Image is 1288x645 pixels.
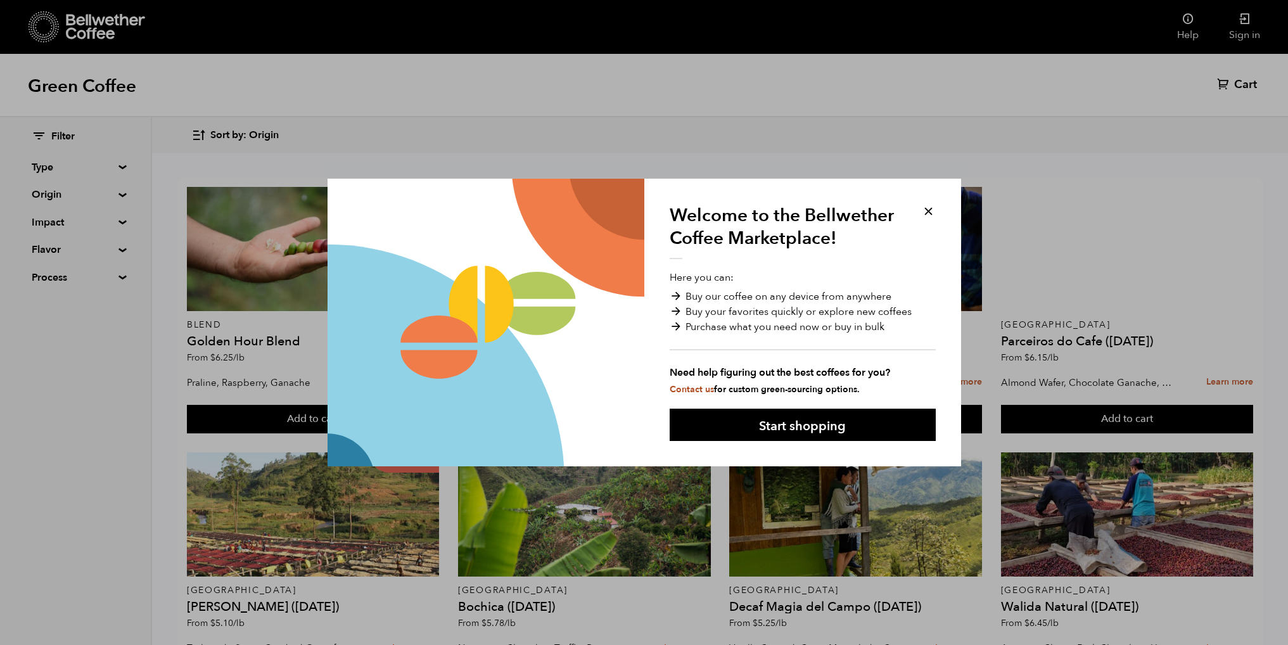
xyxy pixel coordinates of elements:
[670,270,936,395] p: Here you can:
[670,409,936,441] button: Start shopping
[670,383,714,395] a: Contact us
[670,365,936,380] strong: Need help figuring out the best coffees for you?
[670,383,860,395] small: for custom green-sourcing options.
[670,204,904,260] h1: Welcome to the Bellwether Coffee Marketplace!
[670,319,936,335] li: Purchase what you need now or buy in bulk
[670,289,936,304] li: Buy our coffee on any device from anywhere
[670,304,936,319] li: Buy your favorites quickly or explore new coffees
